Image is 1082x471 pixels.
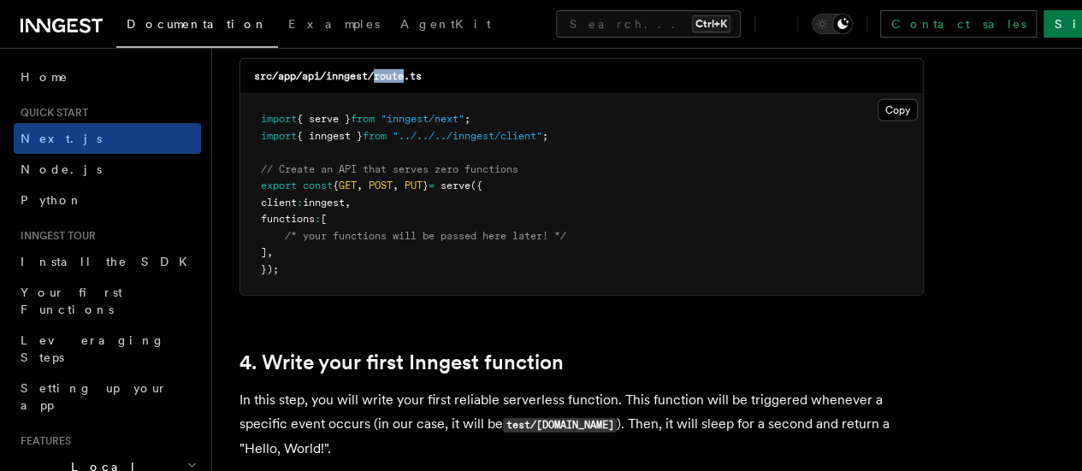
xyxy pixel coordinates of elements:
a: Next.js [14,123,201,154]
span: Setting up your app [21,381,168,412]
span: const [303,180,333,191]
span: client [261,197,297,209]
span: Examples [288,17,380,31]
span: , [357,180,363,191]
a: Examples [278,5,390,46]
span: Documentation [127,17,268,31]
button: Search...Ctrl+K [556,10,741,38]
span: : [297,197,303,209]
span: import [261,113,297,125]
a: Your first Functions [14,277,201,325]
code: src/app/api/inngest/route.ts [254,70,422,82]
a: Documentation [116,5,278,48]
a: 4. Write your first Inngest function [239,350,564,374]
span: GET [339,180,357,191]
span: { serve } [297,113,351,125]
span: Features [14,434,71,448]
a: Contact sales [880,10,1037,38]
span: POST [369,180,393,191]
span: ; [464,113,470,125]
span: Node.js [21,162,102,176]
span: Quick start [14,106,88,120]
span: PUT [405,180,423,191]
p: In this step, you will write your first reliable serverless function. This function will be trigg... [239,388,924,461]
span: AgentKit [400,17,491,31]
span: { [333,180,339,191]
a: Setting up your app [14,373,201,421]
span: "inngest/next" [381,113,464,125]
kbd: Ctrl+K [692,15,730,32]
span: inngest [303,197,345,209]
span: "../../../inngest/client" [393,130,542,142]
span: from [363,130,387,142]
a: AgentKit [390,5,501,46]
code: test/[DOMAIN_NAME] [503,418,617,433]
span: }); [261,263,279,275]
span: } [423,180,429,191]
span: Next.js [21,132,102,145]
span: { inngest } [297,130,363,142]
span: [ [321,213,327,225]
span: Home [21,68,68,85]
span: Your first Functions [21,286,122,316]
a: Node.js [14,154,201,185]
span: // Create an API that serves zero functions [261,163,518,175]
span: , [393,180,399,191]
span: serve [440,180,470,191]
span: from [351,113,375,125]
span: ({ [470,180,482,191]
button: Copy [878,99,918,121]
span: functions [261,213,315,225]
span: Leveraging Steps [21,333,165,364]
span: : [315,213,321,225]
a: Home [14,62,201,92]
span: = [429,180,435,191]
span: Python [21,193,83,207]
span: , [267,246,273,258]
span: export [261,180,297,191]
span: import [261,130,297,142]
a: Install the SDK [14,246,201,277]
a: Python [14,185,201,215]
span: , [345,197,351,209]
span: Inngest tour [14,229,96,243]
span: /* your functions will be passed here later! */ [285,230,566,242]
span: ; [542,130,548,142]
a: Leveraging Steps [14,325,201,373]
button: Toggle dark mode [812,14,853,34]
span: Install the SDK [21,255,198,268]
span: ] [261,246,267,258]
